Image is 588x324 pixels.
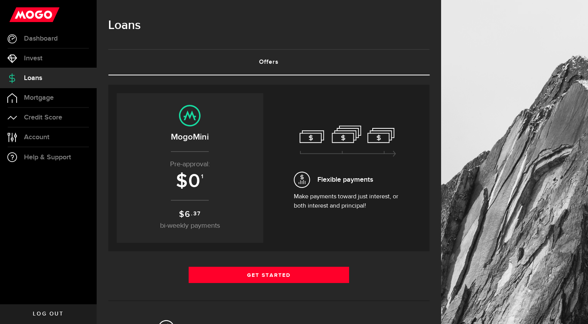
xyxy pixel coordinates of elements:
h2: MogoMini [124,131,256,143]
span: Log out [33,311,63,317]
span: bi-weekly payments [160,222,220,229]
h1: Loans [108,15,429,36]
span: 0 [188,170,201,193]
span: $ [179,209,185,220]
iframe: LiveChat chat widget [556,292,588,324]
span: Account [24,134,49,141]
span: Loans [24,75,42,82]
span: Mortgage [24,94,54,101]
span: Credit Score [24,114,62,121]
span: Help & Support [24,154,71,161]
p: Make payments toward just interest, or both interest and principal! [294,192,402,211]
sup: .37 [191,210,201,218]
a: Offers [108,50,429,75]
sup: 1 [201,173,204,180]
span: Flexible payments [317,174,373,185]
a: Get Started [189,267,349,283]
ul: Tabs Navigation [108,49,429,75]
span: Invest [24,55,43,62]
span: $ [176,170,188,193]
span: Dashboard [24,35,58,42]
span: 6 [185,209,191,220]
p: Pre-approval: [124,159,256,170]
